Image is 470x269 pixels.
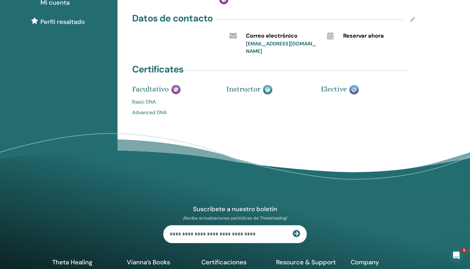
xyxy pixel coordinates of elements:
[132,64,183,75] h4: Certificates
[132,98,217,106] a: Basic DNA
[246,32,297,40] span: Correo electrónico
[246,40,316,54] a: [EMAIL_ADDRESS][DOMAIN_NAME]
[276,258,343,266] h5: Resource & Support
[132,85,169,93] span: Facultativo
[127,258,194,266] h5: Vianna’s Books
[226,85,260,93] span: Instructor
[321,85,347,93] span: Elective
[132,13,213,24] h4: Datos de contacto
[449,248,464,263] iframe: Intercom live chat
[351,258,418,266] h5: Company
[40,17,85,26] span: Perfil resaltado
[343,32,384,40] span: Reservar ahora
[132,109,217,116] a: Advanced DNA
[163,215,307,221] p: ¡Reciba actualizaciones periódicas de ThetaHealing!
[52,258,119,266] h5: Theta Healing
[201,258,269,266] h5: Certificaciones
[462,248,467,253] span: 1
[163,205,307,213] h4: Suscríbete a nuestro boletín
